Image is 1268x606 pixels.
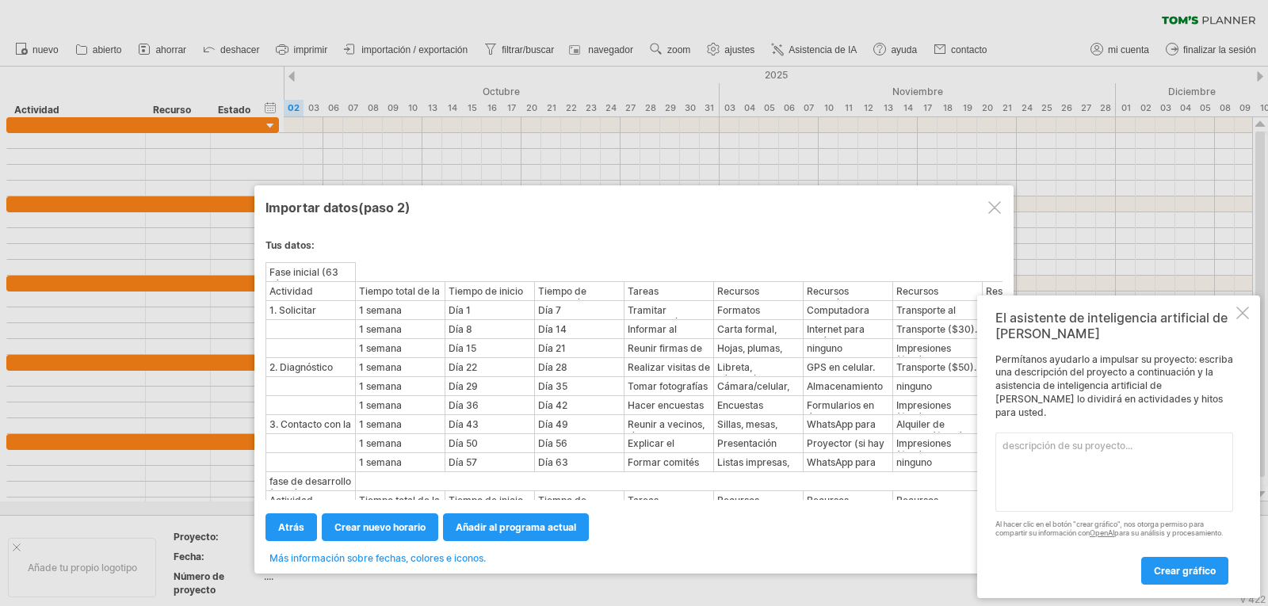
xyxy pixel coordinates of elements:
font: Transporte ($30). [896,323,977,335]
font: Alquiler de altavoz ($100). [896,418,966,442]
font: Recursos financieros [896,494,946,518]
font: Carta formal, hojas membretadas. [717,323,784,359]
font: Encuestas impresas, plumas. [717,399,798,423]
font: Libreta, cámara/celular. [717,361,788,385]
font: Explicar el proyecto y pedir colaboración. [628,437,702,473]
font: 1. Solicitar permisos oficiales [269,304,350,328]
font: 1 semana [359,399,402,411]
font: Tiempo de inicio [449,285,523,297]
font: ninguno [896,380,932,392]
font: Día 29 [449,380,478,392]
font: Hojas, plumas, clips. [717,342,782,366]
font: Sillas, mesas, altavoz. [717,418,777,442]
a: crear gráfico [1141,557,1228,585]
font: Día 49 [538,418,568,430]
font: 1 semana [359,342,402,354]
font: El asistente de inteligencia artificial de [PERSON_NAME] [995,310,1228,341]
font: Recursos materiales [717,494,765,518]
font: Tiempo de conclusión [538,285,586,309]
font: Formularios en línea opcionales. [807,399,881,423]
font: Recursos financieros [896,285,946,309]
font: Día 57 [449,456,477,468]
font: Transporte ($50). [896,361,976,373]
font: Reunir a vecinos, jóvenes y deportistas. [628,418,705,454]
font: Día 28 [538,361,567,373]
font: Actividad [269,285,313,297]
a: crear nuevo horario [322,513,438,541]
font: 1 semana [359,456,402,468]
font: Al hacer clic en el botón "crear gráfico", nos otorga permiso para compartir su información con [995,520,1204,537]
font: 1 semana [359,361,402,373]
font: ninguno [896,456,932,468]
font: Tiempo de inicio [449,494,523,506]
font: Día 35 [538,380,567,392]
font: fase de desarrollo (70 días) [269,475,351,499]
font: Tiempo total de la actividad [359,494,440,518]
font: Presentación impresa, cartulinas. [717,437,777,473]
font: Día 36 [449,399,479,411]
font: Proyector (si hay acceso). [807,437,884,461]
font: 1 semana [359,323,402,335]
font: Día 8 [449,323,472,335]
font: (paso 2) [358,200,411,215]
font: Día 22 [449,361,477,373]
font: Tramitar autorización ante CONAGUA [628,304,706,340]
font: Transporte al centro de CONAGUA ($50). [896,304,976,340]
font: Listas impresas, credenciales. [717,456,789,480]
font: 3. Contacto con la comunidad [269,418,351,442]
font: 1 semana [359,304,402,316]
a: atrás [265,513,317,541]
font: atrás [278,521,304,533]
font: Fase inicial (63 días) [269,266,338,290]
font: Tomar fotografías y notas. [628,380,708,404]
font: Impresiones ($80). [896,437,951,461]
font: Actividad [269,494,313,506]
font: Informar al Ayuntamiento [PERSON_NAME][GEOGRAPHIC_DATA]. [628,323,707,383]
font: para su análisis y procesamiento. [1114,528,1224,537]
font: 1 semana [359,380,402,392]
font: Computadora para redactar solicitudes, correo electrónico. [807,304,869,364]
font: 1 semana [359,437,402,449]
font: Realizar visitas de campo. [628,361,710,385]
font: Impresiones ($60). [896,399,951,423]
font: Formar comités de apoyo. [628,456,699,480]
font: Impresiones ($40). [896,342,951,366]
font: Formatos impresos, carpetas. [717,304,761,340]
font: Internet para envío digital. [807,323,865,347]
font: crear nuevo horario [334,521,426,533]
font: Recursos tecnológicos [807,494,864,518]
a: OpenAI [1090,528,1114,537]
font: Tiempo de conclusión [538,494,586,518]
font: crear gráfico [1154,565,1216,577]
font: Tareas [628,494,659,506]
font: Recursos tecnológicos [807,285,864,309]
font: Tareas [628,285,659,297]
font: GPS en celular. [807,361,875,373]
font: Día 56 [538,437,567,449]
font: Día 14 [538,323,567,335]
font: WhatsApp para convocar. [807,418,876,442]
font: Día 50 [449,437,478,449]
font: Almacenamiento en la nube. [807,380,883,404]
font: Importar datos [265,200,358,215]
font: Día 21 [538,342,566,354]
font: Más información sobre fechas, colores e iconos. [269,552,486,564]
font: Reunir firmas de apoyo vecinal. [628,342,702,366]
font: Día 7 [538,304,561,316]
font: añadir al programa actual [456,521,576,533]
font: ninguno [807,342,842,354]
font: Día 42 [538,399,567,411]
font: Permítanos ayudarlo a impulsar su proyecto: escriba una descripción del proyecto a continuación y... [995,353,1233,418]
a: añadir al programa actual [443,513,589,541]
font: Día 1 [449,304,471,316]
font: Tus datos: [265,239,315,251]
font: Día 63 [538,456,568,468]
font: Cámara/celular, hojas. [717,380,789,404]
font: WhatsApp para coordinar [807,456,876,480]
font: Tiempo total de la actividad [359,285,440,309]
font: 2. Diagnóstico inicial de la laguna [269,361,333,397]
font: Responsable de actividad y tareas [986,285,1067,309]
font: Día 43 [449,418,479,430]
font: 1 semana [359,418,402,430]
